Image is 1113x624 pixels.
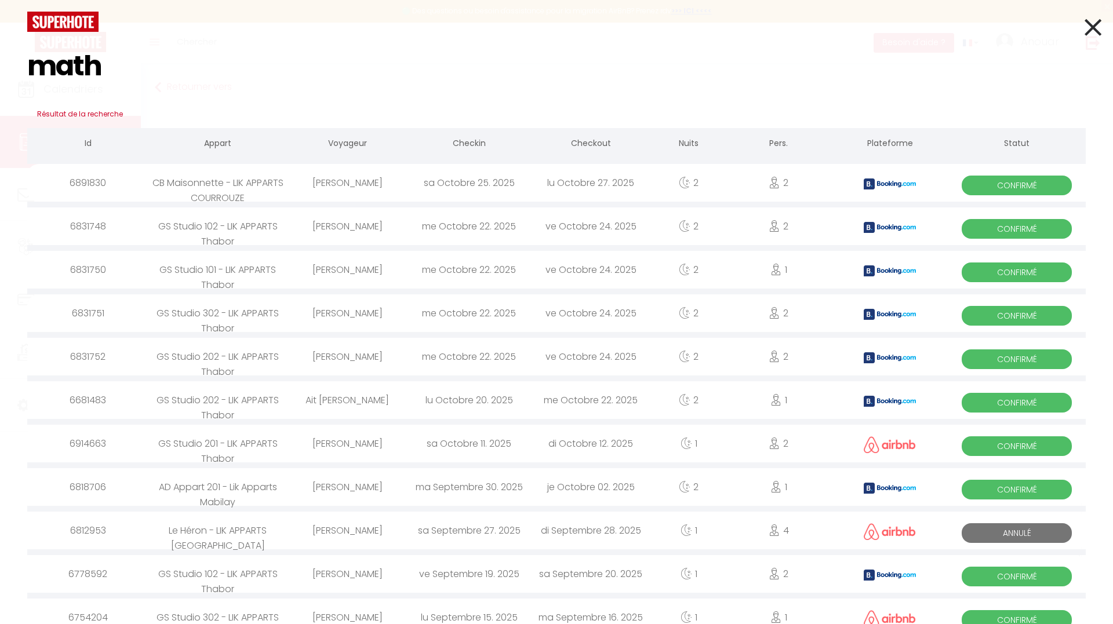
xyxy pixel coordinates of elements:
[652,425,726,462] div: 1
[149,512,286,549] div: Le Héron - LIK APPARTS [GEOGRAPHIC_DATA]
[652,294,726,332] div: 2
[286,164,408,202] div: [PERSON_NAME]
[149,251,286,289] div: GS Studio 101 - LIK APPARTS Thabor
[27,468,149,506] div: 6818706
[864,483,916,494] img: booking2.png
[864,396,916,407] img: booking2.png
[726,251,832,289] div: 1
[652,381,726,419] div: 2
[962,567,1072,586] span: Confirmé
[652,251,726,289] div: 2
[530,128,652,161] th: Checkout
[726,425,832,462] div: 2
[962,393,1072,413] span: Confirmé
[530,555,652,593] div: sa Septembre 20. 2025
[726,555,832,593] div: 2
[726,164,832,202] div: 2
[149,128,286,161] th: Appart
[726,468,832,506] div: 1
[149,468,286,506] div: AD Appart 201 - Lik Apparts Mabilay
[530,338,652,375] div: ve Octobre 24. 2025
[864,265,916,276] img: booking2.png
[27,425,149,462] div: 6914663
[726,128,832,161] th: Pers.
[530,164,652,202] div: lu Octobre 27. 2025
[530,294,652,332] div: ve Octobre 24. 2025
[149,207,286,245] div: GS Studio 102 - LIK APPARTS Thabor
[27,207,149,245] div: 6831748
[726,381,832,419] div: 1
[149,164,286,202] div: CB Maisonnette - LIK APPARTS COURROUZE
[149,425,286,462] div: GS Studio 201 - LIK APPARTS Thabor
[652,468,726,506] div: 2
[27,381,149,419] div: 6681483
[149,381,286,419] div: GS Studio 202 - LIK APPARTS Thabor
[864,178,916,189] img: booking2.png
[864,309,916,320] img: booking2.png
[27,32,1086,100] input: Tapez pour rechercher...
[530,512,652,549] div: di Septembre 28. 2025
[149,555,286,593] div: GS Studio 102 - LIK APPARTS Thabor
[652,555,726,593] div: 1
[286,128,408,161] th: Voyageur
[726,207,832,245] div: 2
[149,294,286,332] div: GS Studio 302 - LIK APPARTS Thabor
[962,306,1072,326] span: Confirmé
[27,12,99,32] img: logo
[530,381,652,419] div: me Octobre 22. 2025
[27,338,149,375] div: 6831752
[962,219,1072,239] span: Confirmé
[408,164,530,202] div: sa Octobre 25. 2025
[27,100,1086,128] h3: Résultat de la recherche
[530,251,652,289] div: ve Octobre 24. 2025
[530,207,652,245] div: ve Octobre 24. 2025
[832,128,948,161] th: Plateforme
[864,523,916,540] img: airbnb2.png
[408,468,530,506] div: ma Septembre 30. 2025
[286,251,408,289] div: [PERSON_NAME]
[286,555,408,593] div: [PERSON_NAME]
[149,338,286,375] div: GS Studio 202 - LIK APPARTS Thabor
[286,294,408,332] div: [PERSON_NAME]
[408,381,530,419] div: lu Octobre 20. 2025
[286,207,408,245] div: [PERSON_NAME]
[408,512,530,549] div: sa Septembre 27. 2025
[652,338,726,375] div: 2
[408,294,530,332] div: me Octobre 22. 2025
[286,468,408,506] div: [PERSON_NAME]
[864,222,916,233] img: booking2.png
[27,555,149,593] div: 6778592
[530,425,652,462] div: di Octobre 12. 2025
[286,381,408,419] div: Ait [PERSON_NAME]
[286,338,408,375] div: [PERSON_NAME]
[864,436,916,453] img: airbnb2.png
[286,512,408,549] div: [PERSON_NAME]
[27,294,149,332] div: 6831751
[652,207,726,245] div: 2
[962,523,1072,543] span: Annulé
[962,262,1072,282] span: Confirmé
[408,425,530,462] div: sa Octobre 11. 2025
[864,570,916,581] img: booking2.png
[962,349,1072,369] span: Confirmé
[408,207,530,245] div: me Octobre 22. 2025
[962,480,1072,499] span: Confirmé
[652,512,726,549] div: 1
[726,512,832,549] div: 4
[864,352,916,363] img: booking2.png
[27,128,149,161] th: Id
[962,436,1072,456] span: Confirmé
[408,128,530,161] th: Checkin
[27,251,149,289] div: 6831750
[948,128,1086,161] th: Statut
[408,555,530,593] div: ve Septembre 19. 2025
[408,338,530,375] div: me Octobre 22. 2025
[286,425,408,462] div: [PERSON_NAME]
[652,164,726,202] div: 2
[530,468,652,506] div: je Octobre 02. 2025
[27,512,149,549] div: 6812953
[408,251,530,289] div: me Octobre 22. 2025
[726,294,832,332] div: 2
[962,176,1072,195] span: Confirmé
[27,164,149,202] div: 6891830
